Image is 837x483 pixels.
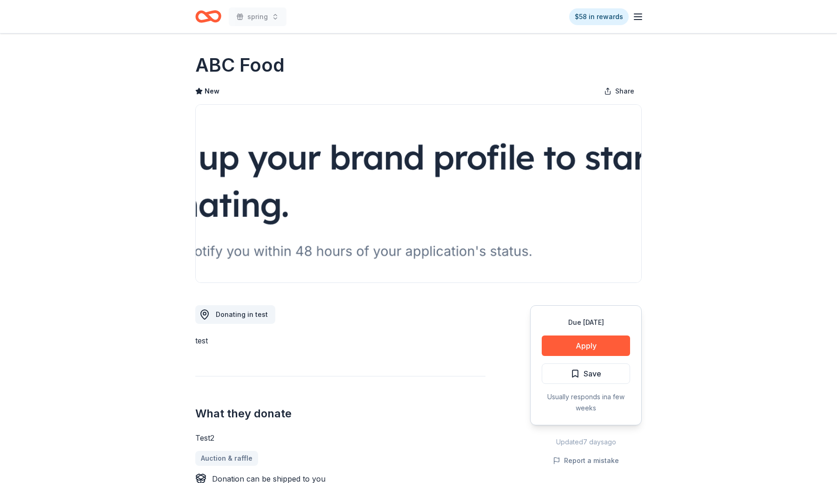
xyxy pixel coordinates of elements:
img: Image for ABC Food [196,105,641,282]
div: Test2 [195,432,485,443]
a: Home [195,6,221,27]
button: Apply [542,335,630,356]
h1: ABC Food [195,52,285,78]
div: Due [DATE] [542,317,630,328]
div: test [195,335,485,346]
button: Save [542,363,630,384]
div: Usually responds in a few weeks [542,391,630,414]
a: Auction & raffle [195,451,258,466]
div: Updated 7 days ago [530,436,642,448]
button: Share [597,82,642,101]
span: spring [247,11,268,22]
button: spring [229,7,286,26]
span: New [205,86,219,97]
span: Donating in test [216,310,268,318]
h2: What they donate [195,406,485,421]
span: Share [615,86,634,97]
span: Save [584,368,601,380]
a: $58 in rewards [569,8,629,25]
button: Report a mistake [553,455,619,466]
